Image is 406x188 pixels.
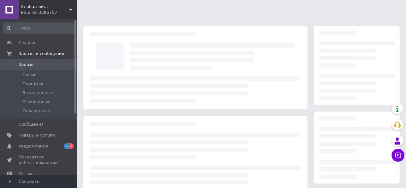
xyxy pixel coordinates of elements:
span: Главная [19,40,37,46]
span: Хербал-лист [21,4,69,10]
span: Сообщения [19,121,44,127]
span: 5 [64,143,69,149]
span: Отмененные [22,99,50,105]
span: Товары и услуги [19,132,55,138]
span: Оплаченные [22,108,50,114]
span: Уведомления [19,143,48,149]
input: Поиск [3,22,76,34]
span: 1 [69,143,74,149]
span: Принятые [22,81,45,87]
span: Выполненные [22,90,53,96]
span: Показатели работы компании [19,154,59,166]
div: Ваш ID: 3585757 [21,10,77,15]
button: Чат с покупателем [392,149,404,162]
span: Заказы [19,62,34,67]
span: Новые [22,72,37,78]
span: Заказы и сообщения [19,51,64,57]
span: Отзывы [19,171,36,177]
